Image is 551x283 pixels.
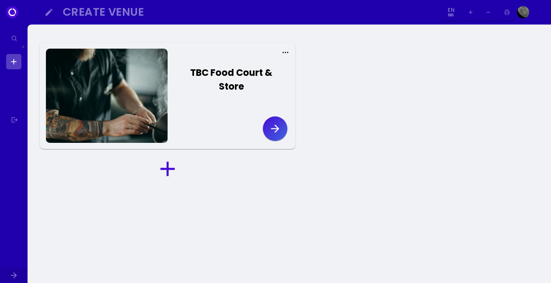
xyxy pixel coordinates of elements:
[177,66,285,93] div: TBC Food Court & Store
[168,56,289,107] button: TBC Food Court & Store
[63,8,432,16] div: Create Venue
[531,6,544,18] img: Image
[60,4,440,21] button: Create Venue
[517,6,529,18] img: Image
